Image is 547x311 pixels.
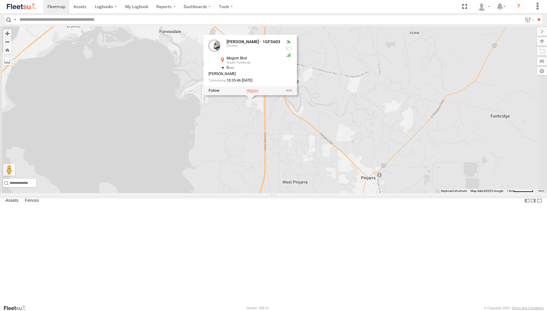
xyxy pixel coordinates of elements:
a: View Asset Details [208,40,220,52]
button: Zoom in [3,29,11,37]
label: Measure [3,57,11,65]
label: Fences [22,196,42,205]
label: Dock Summary Table to the Left [524,196,530,205]
span: 1 km [507,189,513,193]
button: Zoom out [3,37,11,46]
button: Keyboard shortcuts [441,189,467,193]
label: Hide Summary Table [536,196,542,205]
label: View Asset History [247,88,258,93]
button: Drag Pegman onto the map to open Street View [3,164,15,176]
div: Battery Remaining: 4.22v [285,46,292,51]
button: Map scale: 1 km per 62 pixels [505,189,535,193]
div: Date/time of location update [208,79,280,82]
div: © Copyright 2025 - [484,306,544,310]
label: Realtime tracking of Asset [208,88,219,93]
span: 0 [226,66,234,70]
a: Terms (opens in new tab) [538,190,544,192]
span: Map data ©2025 Google [470,189,503,193]
i: ? [514,2,523,11]
div: Mogum Blvd [226,56,280,60]
a: Visit our Website [3,305,31,311]
img: fleetsu-logo-horizontal.svg [6,2,37,10]
a: Terms and Conditions [512,306,544,310]
div: Brodie Richardson [475,2,492,11]
label: Search Query [13,15,17,24]
div: Valid GPS Fix [285,40,292,44]
div: Service [226,44,280,48]
label: Search Filter Options [522,15,535,24]
a: [PERSON_NAME] - 1GFS603 [226,39,280,44]
div: [PERSON_NAME] [208,72,280,76]
div: GSM Signal = 5 [285,53,292,58]
div: Version: 308.01 [246,306,269,310]
label: Map Settings [537,67,547,75]
button: Zoom Home [3,46,11,54]
label: Assets [2,196,21,205]
label: Dock Summary Table to the Right [530,196,536,205]
div: South Yunderup [226,61,280,65]
a: View Asset Details [286,88,292,93]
